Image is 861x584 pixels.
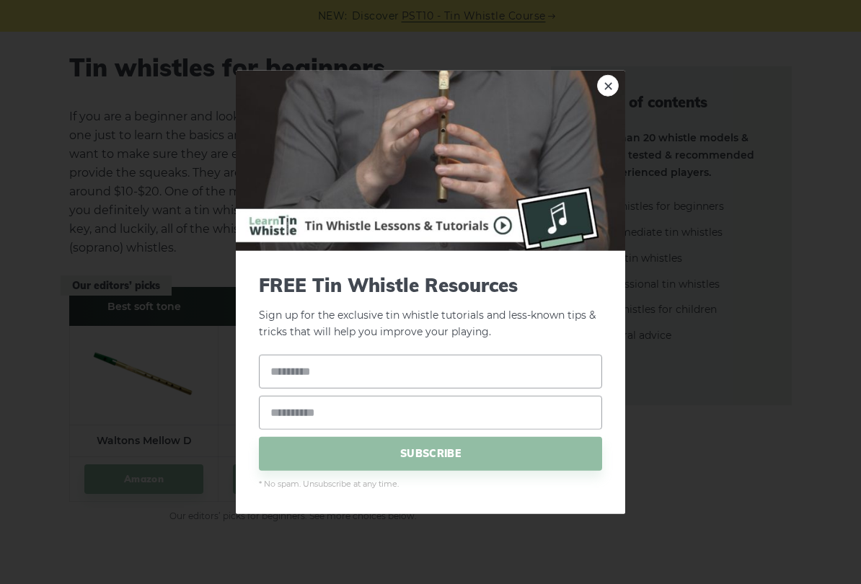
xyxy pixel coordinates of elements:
[259,477,602,490] span: * No spam. Unsubscribe at any time.
[259,274,602,340] p: Sign up for the exclusive tin whistle tutorials and less-known tips & tricks that will help you i...
[236,71,625,251] img: Tin Whistle Buying Guide Preview
[259,274,602,296] span: FREE Tin Whistle Resources
[597,75,619,97] a: ×
[259,436,602,470] span: SUBSCRIBE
